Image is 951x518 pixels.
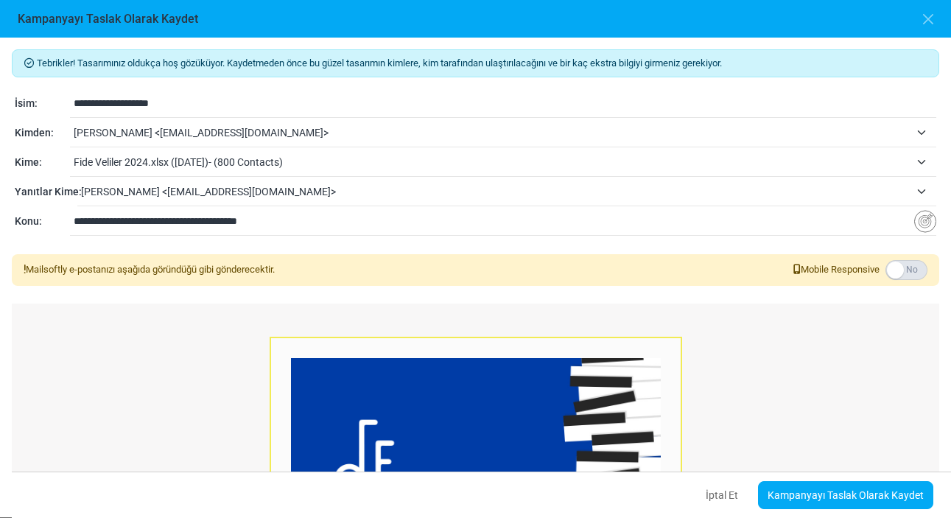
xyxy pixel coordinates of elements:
div: Yanıtlar Kime: [15,184,77,200]
div: Tebrikler! Tasarımınız oldukça hoş gözüküyor. Kaydetmeden önce bu güzel tasarımın kimlere, kim ta... [12,49,939,77]
span: Mobile Responsive [793,262,880,277]
span: Fide Okullari <bilgi@fideokullari.k12.tr> [74,119,936,146]
div: Konu: [15,214,70,229]
img: Insert Variable [914,210,936,233]
div: Kimden: [15,125,70,141]
span: Fide Okullari <bilgi@fideokullari.k12.tr> [81,183,910,200]
div: Kime: [15,155,70,170]
button: İptal Et [693,480,751,511]
span: Fide Okullari <bilgi@fideokullari.k12.tr> [81,178,936,205]
span: Fide Veliler 2024.xlsx (11/21/2024)- (800 Contacts) [74,153,910,171]
h6: Kampanyayı Taslak Olarak Kaydet [18,12,198,26]
span: Fide Veliler 2024.xlsx (11/21/2024)- (800 Contacts) [74,149,936,175]
div: İsim: [15,96,70,111]
a: Kampanyayı Taslak Olarak Kaydet [758,481,933,509]
div: Mailsoftly e-postanızı aşağıda göründüğü gibi gönderecektir. [24,262,275,277]
span: Fide Okullari <bilgi@fideokullari.k12.tr> [74,124,910,141]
